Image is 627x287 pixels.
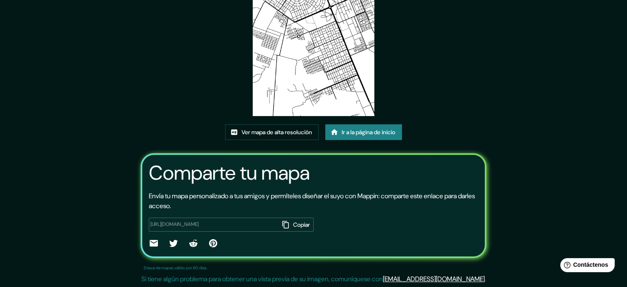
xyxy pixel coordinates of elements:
font: Si tiene algún problema para obtener una vista previa de su imagen, comuníquese con [141,275,383,283]
font: Ver mapa de alta resolución [242,128,312,136]
button: Copiar [279,218,314,232]
font: . [485,275,486,283]
a: Ir a la página de inicio [325,124,402,140]
font: Copiar [293,221,310,228]
a: Ver mapa de alta resolución [225,124,319,140]
iframe: Lanzador de widgets de ayuda [554,255,618,278]
font: Comparte tu mapa [149,160,310,186]
a: [EMAIL_ADDRESS][DOMAIN_NAME] [383,275,485,283]
font: Ir a la página de inicio [342,128,395,136]
font: Enlace de mapas válido por 60 días. [144,265,207,270]
font: Envía tu mapa personalizado a tus amigos y permíteles diseñar el suyo con Mappin: comparte este e... [149,192,475,210]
